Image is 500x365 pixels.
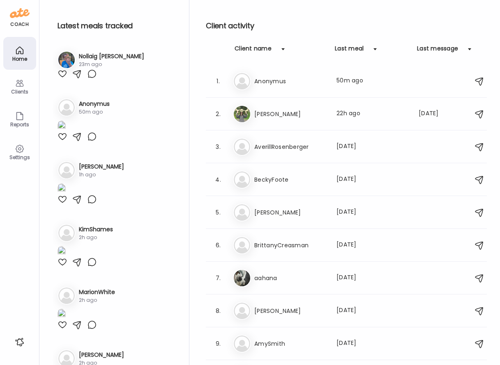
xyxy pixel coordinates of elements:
[336,240,409,250] div: [DATE]
[336,339,409,349] div: [DATE]
[213,175,223,185] div: 4.
[417,44,458,57] div: Last message
[336,142,409,152] div: [DATE]
[213,109,223,119] div: 2.
[213,306,223,316] div: 8.
[58,309,66,320] img: images%2FM7zJFyDMVidK7aIzQmphq9tmLZt1%2F7US3Uzrhp8p3wSV9ebqh%2FD5mYf8JrTfNviUkA83FZ_1080
[58,52,75,68] img: avatars%2FtWGZA4JeKxP2yWK9tdH6lKky5jf1
[336,175,409,185] div: [DATE]
[79,171,124,178] div: 1h ago
[10,7,30,20] img: ate
[79,288,115,297] h3: MarionWhite
[79,234,113,241] div: 2h ago
[254,109,327,119] h3: [PERSON_NAME]
[5,89,35,94] div: Clients
[58,287,75,304] img: bg-avatar-default.svg
[254,273,327,283] h3: aahana
[79,225,113,234] h3: KimShames
[234,171,250,188] img: bg-avatar-default.svg
[213,208,223,217] div: 5.
[234,303,250,319] img: bg-avatar-default.svg
[10,21,29,28] div: coach
[336,208,409,217] div: [DATE]
[79,100,110,108] h3: Anonymus
[79,52,144,61] h3: Nollaig [PERSON_NAME]
[58,20,176,32] h2: Latest meals tracked
[58,246,66,257] img: images%2FtVvR8qw0WGQXzhI19RVnSNdNYhJ3%2Fjhn2oLFtarzVgfVekpGh%2FfvjRKj7cpjQ9CbnNJbDT_1080
[254,142,327,152] h3: AverillRosenberger
[336,306,409,316] div: [DATE]
[79,61,144,68] div: 23m ago
[336,109,409,119] div: 22h ago
[213,76,223,86] div: 1.
[5,122,35,127] div: Reports
[254,208,327,217] h3: [PERSON_NAME]
[206,20,489,32] h2: Client activity
[234,270,250,286] img: avatars%2F38aO6Owoi3OlQMQwxrh6Itp12V92
[254,76,327,86] h3: Anonymus
[213,240,223,250] div: 6.
[79,351,124,359] h3: [PERSON_NAME]
[254,240,327,250] h3: BrittanyCreasman
[234,237,250,253] img: bg-avatar-default.svg
[254,175,327,185] h3: BeckyFoote
[254,306,327,316] h3: [PERSON_NAME]
[235,44,272,57] div: Client name
[234,204,250,221] img: bg-avatar-default.svg
[234,106,250,122] img: avatars%2FguMlrAoU3Qe0WxLzca1mfYkwLcQ2
[254,339,327,349] h3: AmySmith
[58,225,75,241] img: bg-avatar-default.svg
[79,162,124,171] h3: [PERSON_NAME]
[5,56,35,62] div: Home
[58,162,75,178] img: bg-avatar-default.svg
[58,121,66,132] img: images%2FCbh9uugOBdSxlDURYEwxjwSzHoZ2%2FIi05dYFkKvOsJJ5GGZX8%2Fuq0ZRyt07DGYlX5Su53X_1080
[234,139,250,155] img: bg-avatar-default.svg
[213,273,223,283] div: 7.
[58,183,66,194] img: images%2FVv5Hqadp83Y4MnRrP5tYi7P5Lf42%2F0xMzuIjgC5Kvwkrh9QrK%2FpcMFYAzNNJHzlvnL8aAF_1080
[213,339,223,349] div: 9.
[79,108,110,116] div: 50m ago
[234,335,250,352] img: bg-avatar-default.svg
[336,76,409,86] div: 50m ago
[335,44,364,57] div: Last meal
[419,109,451,119] div: [DATE]
[336,273,409,283] div: [DATE]
[79,297,115,304] div: 2h ago
[234,73,250,89] img: bg-avatar-default.svg
[58,99,75,116] img: bg-avatar-default.svg
[213,142,223,152] div: 3.
[5,155,35,160] div: Settings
